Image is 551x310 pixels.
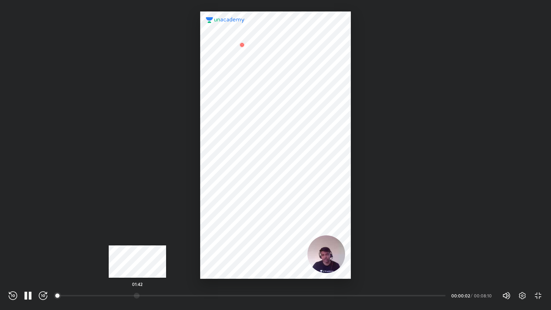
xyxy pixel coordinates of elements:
h5: 01:42 [132,282,142,286]
div: 00:00:02 [451,293,469,298]
div: 00:08:10 [474,293,494,298]
img: logo.2a7e12a2.svg [206,17,245,23]
div: / [471,293,472,298]
img: wMgqJGBwKWe8AAAAABJRU5ErkJggg== [238,41,246,49]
